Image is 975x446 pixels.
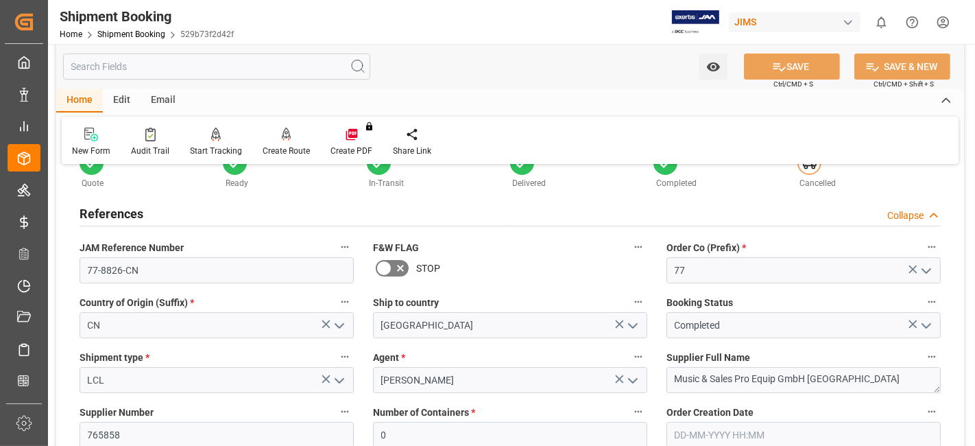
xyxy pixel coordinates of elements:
button: Shipment type * [336,348,354,366]
span: F&W FLAG [373,241,419,255]
button: Booking Status [923,293,941,311]
div: Edit [103,89,141,113]
button: SAVE [744,54,840,80]
button: Supplier Number [336,403,354,421]
span: Cancelled [799,178,836,188]
span: Supplier Full Name [666,351,750,365]
h2: References [80,204,143,223]
button: show 0 new notifications [866,7,897,38]
button: Help Center [897,7,928,38]
input: Search Fields [63,54,370,80]
span: Quote [82,178,104,188]
button: JIMS [729,9,866,35]
button: Number of Containers * [629,403,647,421]
div: Audit Trail [131,145,169,157]
button: Order Creation Date [923,403,941,421]
input: Type to search/select [80,312,354,338]
div: Collapse [887,209,924,223]
button: Order Co (Prefix) * [923,238,941,256]
button: open menu [915,260,936,281]
span: Order Co (Prefix) [666,241,746,255]
span: Number of Containers [373,406,475,420]
button: SAVE & NEW [854,54,950,80]
button: Supplier Full Name [923,348,941,366]
span: STOP [416,261,440,276]
textarea: Music & Sales Pro Equip GmbH [GEOGRAPHIC_DATA] [666,367,941,393]
img: Exertis%20JAM%20-%20Email%20Logo.jpg_1722504956.jpg [672,10,719,34]
div: Shipment Booking [60,6,234,27]
div: New Form [72,145,110,157]
span: Ctrl/CMD + Shift + S [874,79,934,89]
a: Shipment Booking [97,30,165,39]
span: In-Transit [369,178,404,188]
span: Booking Status [666,296,733,310]
button: open menu [699,54,727,80]
button: open menu [328,315,349,336]
button: F&W FLAG [629,238,647,256]
button: open menu [622,315,642,336]
div: Email [141,89,186,113]
button: open menu [915,315,936,336]
div: JIMS [729,12,860,32]
button: Country of Origin (Suffix) * [336,293,354,311]
button: Ship to country [629,293,647,311]
button: open menu [328,370,349,391]
button: JAM Reference Number [336,238,354,256]
div: Start Tracking [190,145,242,157]
span: JAM Reference Number [80,241,184,255]
div: Create Route [263,145,310,157]
span: Supplier Number [80,406,154,420]
span: Agent [373,351,405,365]
button: open menu [622,370,642,391]
span: Country of Origin (Suffix) [80,296,194,310]
span: Shipment type [80,351,149,365]
span: Completed [656,178,697,188]
span: Ctrl/CMD + S [773,79,813,89]
div: Share Link [393,145,431,157]
span: Ready [226,178,248,188]
span: Delivered [512,178,546,188]
button: Agent * [629,348,647,366]
span: Ship to country [373,296,439,310]
span: Order Creation Date [666,406,754,420]
div: Home [56,89,103,113]
a: Home [60,30,82,39]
